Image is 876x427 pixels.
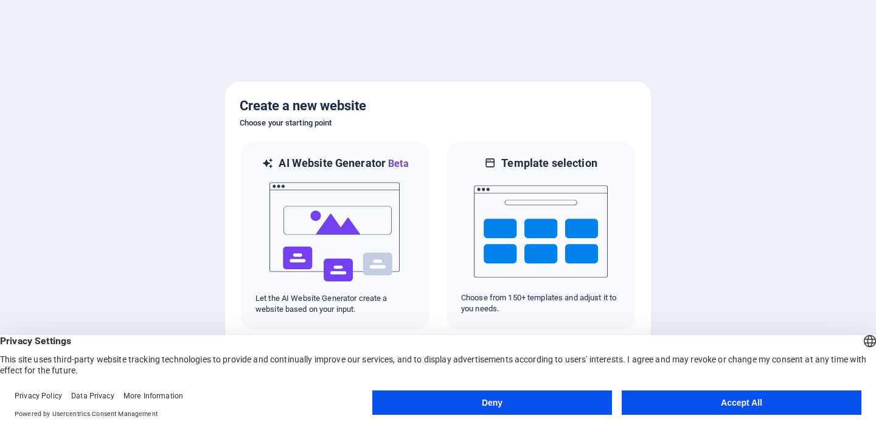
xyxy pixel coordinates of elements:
[445,140,636,331] div: Template selectionChoose from 150+ templates and adjust it to you needs.
[255,293,415,315] p: Let the AI Website Generator create a website based on your input.
[240,140,431,331] div: AI Website GeneratorBetaaiLet the AI Website Generator create a website based on your input.
[240,116,636,130] h6: Choose your starting point
[386,158,409,169] span: Beta
[279,156,408,171] h6: AI Website Generator
[501,156,597,171] h6: Template selection
[240,96,636,116] h5: Create a new website
[268,171,402,293] img: ai
[461,292,620,314] p: Choose from 150+ templates and adjust it to you needs.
